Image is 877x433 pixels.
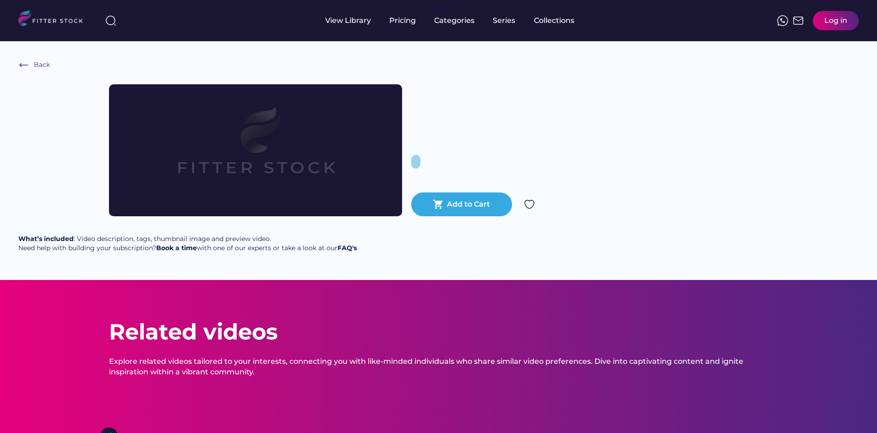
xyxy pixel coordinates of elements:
[447,199,490,209] div: Add to Cart
[18,60,29,71] img: Frame%20%286%29.svg
[534,16,574,26] div: Collections
[109,356,768,377] div: Explore related videos tailored to your interests, connecting you with like-minded individuals wh...
[493,16,516,26] div: Series
[156,244,197,252] a: Book a time
[138,84,373,216] img: Frame%2079%20%281%29.svg
[777,15,788,26] img: meteor-icons_whatsapp%20%281%29.svg
[18,235,74,243] strong: What’s included
[793,15,804,26] img: Frame%2051.svg
[325,16,371,26] div: View Library
[34,60,50,70] div: Back
[824,16,847,26] div: Log in
[434,16,474,26] div: Categories
[109,317,278,347] div: Related videos
[338,244,357,252] a: FAQ's
[524,199,535,210] img: Group%201000002324.svg
[18,235,357,252] div: : Video description, tags, thumbnail image and preview video. Need help with building your subscr...
[433,199,444,210] button: shopping_cart
[105,15,116,26] img: search-normal%203.svg
[434,5,446,14] div: fvck
[389,16,416,26] div: Pricing
[18,10,91,29] img: LOGO.svg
